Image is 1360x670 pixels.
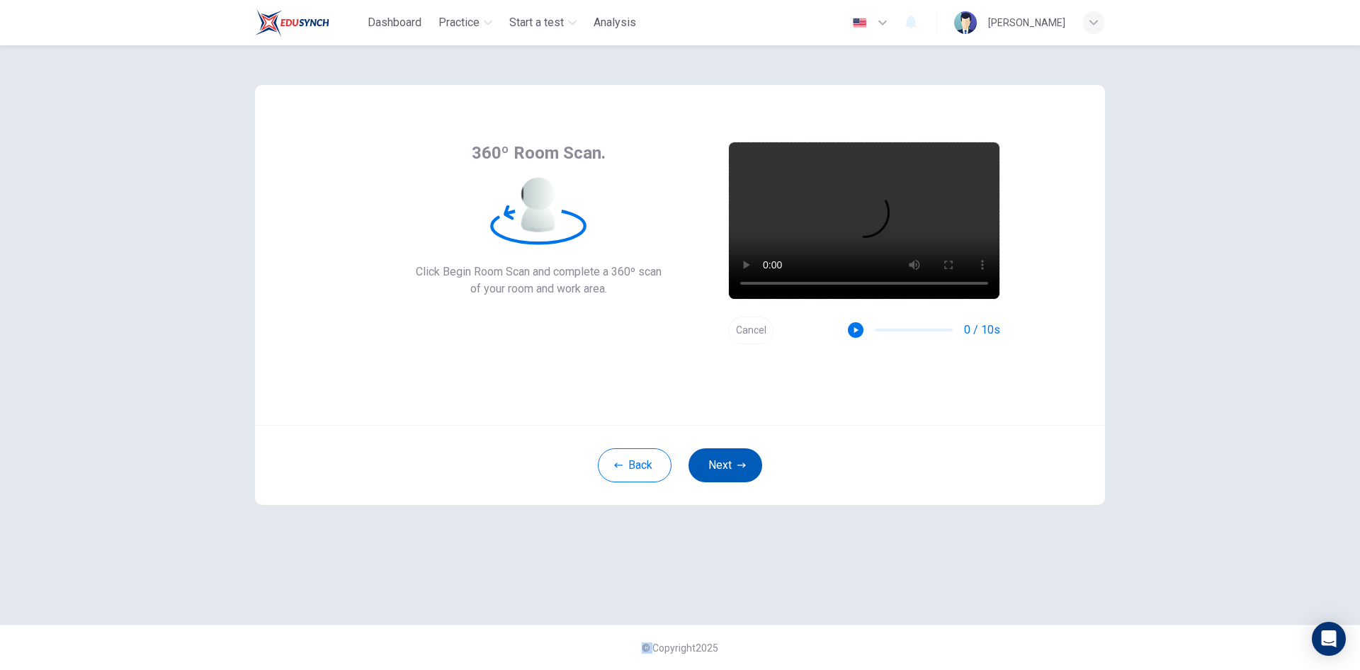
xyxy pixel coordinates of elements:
img: Profile picture [954,11,977,34]
img: en [851,18,868,28]
button: Back [598,448,671,482]
button: Cancel [728,317,773,344]
a: Train Test logo [255,8,362,37]
span: 360º Room Scan. [472,142,606,164]
button: Next [688,448,762,482]
span: Click Begin Room Scan and complete a 360º scan [416,263,662,280]
button: Analysis [588,10,642,35]
span: Practice [438,14,480,31]
button: Practice [433,10,498,35]
button: Dashboard [362,10,427,35]
div: [PERSON_NAME] [988,14,1065,31]
span: Dashboard [368,14,421,31]
span: of your room and work area. [416,280,662,297]
img: Train Test logo [255,8,329,37]
button: Start a test [504,10,582,35]
span: Analysis [594,14,636,31]
span: 0 / 10s [964,322,1000,339]
div: Open Intercom Messenger [1312,622,1346,656]
span: © Copyright 2025 [642,642,718,654]
span: Start a test [509,14,564,31]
